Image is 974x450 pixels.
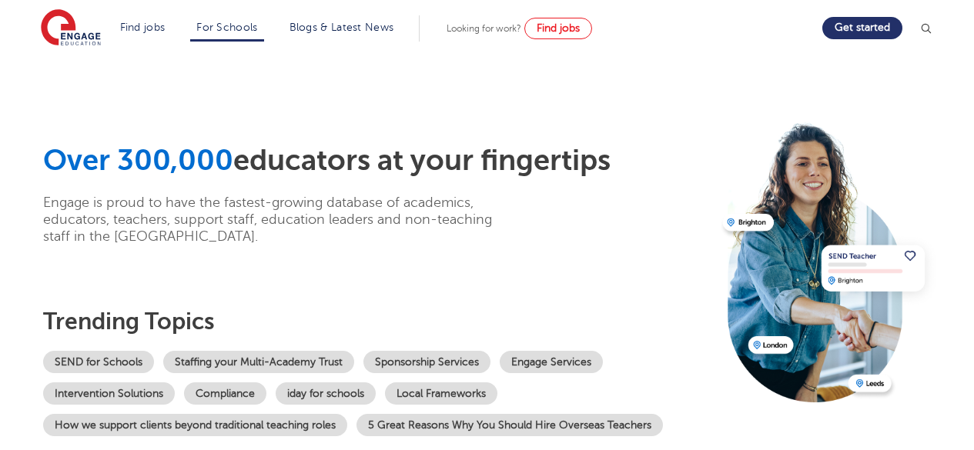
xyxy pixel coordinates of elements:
a: How we support clients beyond traditional teaching roles [43,414,347,436]
a: Find jobs [120,22,166,33]
a: Sponsorship Services [363,351,490,373]
a: Blogs & Latest News [290,22,394,33]
a: SEND for Schools [43,351,154,373]
a: Engage Services [500,351,603,373]
a: Local Frameworks [385,382,497,405]
a: For Schools [196,22,257,33]
h1: educators at your fingertips [43,143,711,178]
img: Engage Education [41,9,101,48]
span: Looking for work? [447,23,521,34]
span: Find jobs [537,22,580,34]
span: Over 300,000 [43,144,233,177]
a: Get started [822,17,902,39]
a: 5 Great Reasons Why You Should Hire Overseas Teachers [356,414,663,436]
a: Staffing your Multi-Academy Trust [163,351,354,373]
a: Intervention Solutions [43,382,175,405]
h3: Trending topics [43,308,711,335]
p: Engage is proud to have the fastest-growing database of academics, educators, teachers, support s... [43,194,517,245]
a: Find jobs [524,18,592,39]
a: Compliance [184,382,266,405]
a: iday for schools [276,382,376,405]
